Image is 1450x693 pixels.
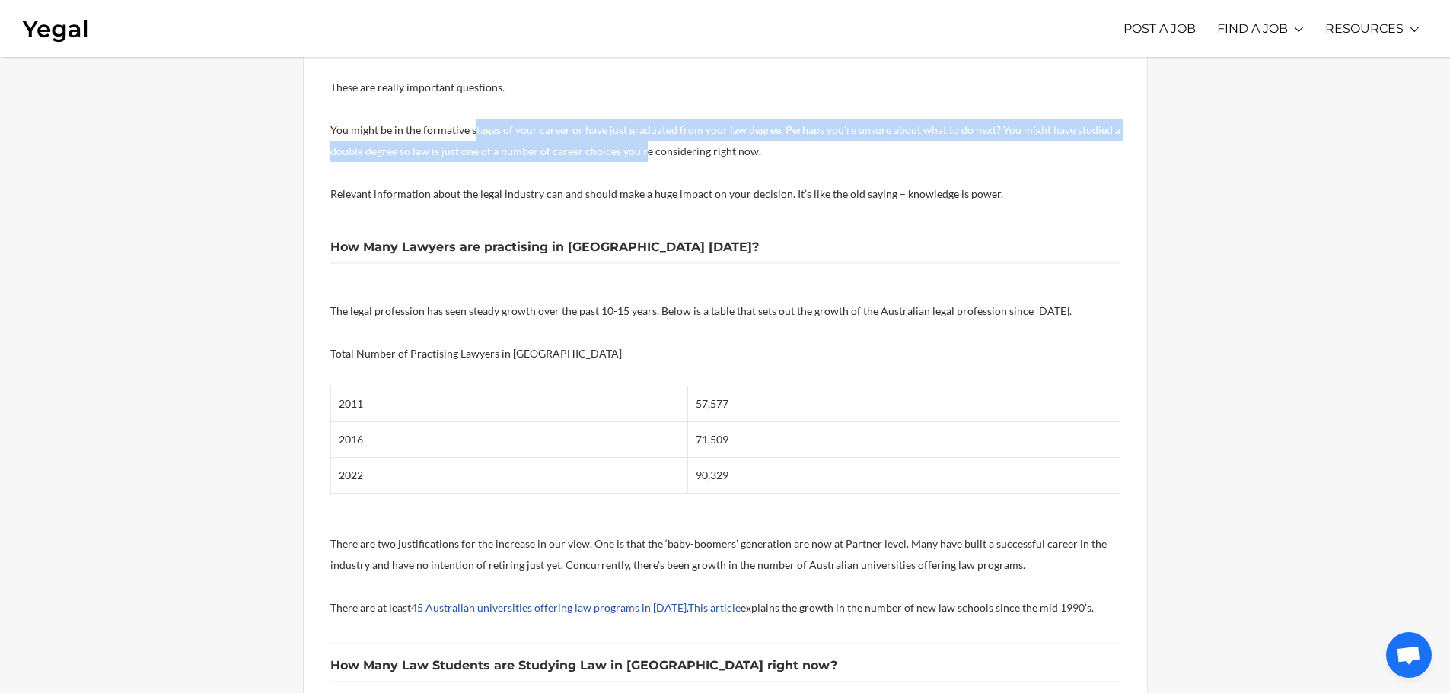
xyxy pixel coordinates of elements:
[330,343,1120,364] p: Total Number of Practising Lawyers in [GEOGRAPHIC_DATA]
[1123,8,1196,49] a: POST A JOB
[1325,8,1404,49] a: RESOURCES
[688,458,1120,494] td: 90,329
[331,422,689,458] td: 2016
[330,240,759,254] b: How Many Lawyers are practising in [GEOGRAPHIC_DATA] [DATE]?
[330,658,837,672] b: How Many Law Students are Studying Law in [GEOGRAPHIC_DATA] right now?
[331,458,689,494] td: 2022
[330,597,1120,618] p: There are at least . explains the growth in the number of new law schools since the mid 1990’s.
[330,77,1120,98] p: These are really important questions.
[688,601,741,614] a: This article
[1217,8,1288,49] a: FIND A JOB
[331,386,689,422] td: 2011
[330,300,1120,322] p: The legal profession has seen steady growth over the past 10-15 years. Below is a table that sets...
[688,386,1120,422] td: 57,577
[1386,632,1432,678] div: Open chat
[330,119,1120,162] p: You might be in the formative stages of your career or have just graduated from your law degree. ...
[688,422,1120,458] td: 71,509
[330,183,1120,205] p: Relevant information about the legal industry can and should make a huge impact on your decision....
[330,533,1120,576] p: There are two justifications for the increase in our view. One is that the ‘baby-boomers’ generat...
[411,601,687,614] a: 45 Australian universities offering law programs in [DATE]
